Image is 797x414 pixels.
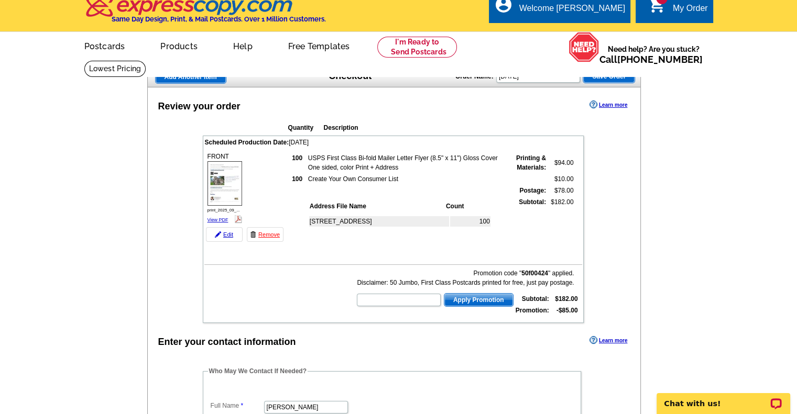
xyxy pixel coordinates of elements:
iframe: LiveChat chat widget [650,381,797,414]
img: pencil-icon.gif [215,231,221,238]
th: Quantity [288,122,322,133]
td: $182.00 [548,197,574,251]
strong: Subtotal: [519,198,546,206]
div: Promotion code " " applied. Disclaimer: 50 Jumbo, First Class Postcards printed for free, just pa... [356,268,574,287]
td: Create Your Own Consumer List [308,174,505,184]
label: Full Name [211,401,263,410]
legend: Who May We Contact If Needed? [208,366,308,376]
a: View PDF [208,217,228,222]
strong: Promotion: [516,307,549,314]
div: Welcome [PERSON_NAME] [519,4,625,18]
th: Address File Name [309,201,444,211]
span: Scheduled Production Date: [205,139,289,146]
a: Add Another Item [155,70,226,84]
div: Review your order [158,99,241,114]
strong: Postage: [519,187,546,194]
a: Remove [247,227,283,242]
th: Description [323,122,515,133]
a: Help [216,33,269,58]
a: [PHONE_NUMBER] [617,54,703,65]
span: Add Another Item [156,71,226,83]
strong: $182.00 [555,295,577,303]
a: Postcards [68,33,142,58]
a: Learn more [589,100,627,109]
a: Learn more [589,336,627,344]
td: 100 [450,216,490,227]
div: FRONT [206,150,244,226]
td: USPS First Class Bi-fold Mailer Letter Flyer (8.5" x 11") Gloss Cover One sided, color Print + Ad... [308,153,505,173]
strong: 100 [292,154,302,162]
div: Enter your contact information [158,335,296,349]
td: [DATE] [204,137,582,148]
a: Free Templates [271,33,367,58]
td: $10.00 [548,174,574,184]
strong: Printing & Materials: [516,154,546,171]
img: pdf_logo.png [234,215,242,223]
strong: Subtotal: [522,295,549,303]
span: Apply Promotion [444,294,513,306]
img: small-thumb.jpg [208,161,242,206]
td: [STREET_ADDRESS] [309,216,449,227]
a: Products [144,33,214,58]
img: help [569,32,599,62]
td: $78.00 [548,185,574,196]
img: trashcan-icon.gif [250,231,256,238]
a: 1 shopping_cart My Order [648,2,708,15]
strong: -$85.00 [556,307,578,314]
button: Apply Promotion [444,293,514,307]
td: $94.00 [548,153,574,173]
strong: 100 [292,175,302,183]
h4: Same Day Design, Print, & Mail Postcards. Over 1 Million Customers. [112,15,326,23]
span: Call [599,54,703,65]
div: My Order [673,4,708,18]
span: Need help? Are you stuck? [599,44,708,65]
b: 50f00424 [521,270,548,277]
a: Edit [206,227,243,242]
span: print_2025_09_... [208,208,240,212]
a: Same Day Design, Print, & Mail Postcards. Over 1 Million Customers. [84,3,326,23]
th: Count [445,201,490,211]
